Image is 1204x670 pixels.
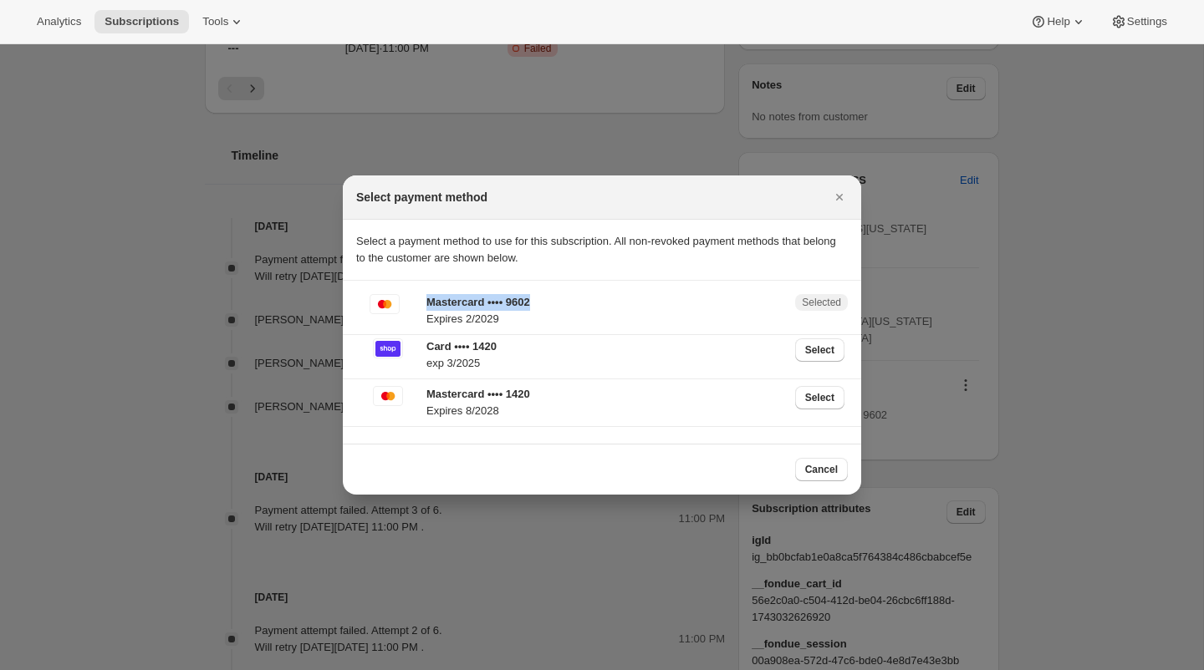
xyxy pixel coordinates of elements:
[356,189,487,206] h2: Select payment method
[1020,10,1096,33] button: Help
[805,343,834,357] span: Select
[805,463,838,476] span: Cancel
[795,386,844,409] button: Select
[192,10,255,33] button: Tools
[37,15,81,28] span: Analytics
[426,311,785,327] p: Expires 2/2029
[202,15,228,28] span: Tools
[426,338,785,355] p: Card •••• 1420
[795,338,844,362] button: Select
[805,391,834,404] span: Select
[1047,15,1069,28] span: Help
[94,10,189,33] button: Subscriptions
[426,386,785,403] p: Mastercard •••• 1420
[795,458,848,481] button: Cancel
[426,294,785,311] p: Mastercard •••• 9602
[426,403,785,419] p: Expires 8/2028
[1127,15,1167,28] span: Settings
[1100,10,1177,33] button: Settings
[356,233,848,266] p: Select a payment method to use for this subscription. All non-revoked payment methods that belong...
[27,10,91,33] button: Analytics
[105,15,179,28] span: Subscriptions
[802,296,841,309] span: Selected
[426,355,785,372] p: exp 3/2025
[828,185,851,209] button: Close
